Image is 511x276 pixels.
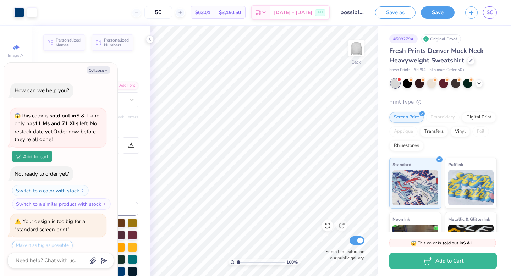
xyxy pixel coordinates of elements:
[15,112,100,143] span: This color is and only has left . No restock date yet. Order now before they're all gone!
[462,112,496,123] div: Digital Print
[274,9,312,16] span: [DATE] - [DATE]
[448,225,494,260] img: Metallic & Glitter Ink
[16,154,21,159] img: Add to cart
[448,215,490,223] span: Metallic & Glitter Ink
[195,9,210,16] span: $63.01
[392,215,410,223] span: Neon Ink
[487,9,493,17] span: SC
[448,170,494,205] img: Puff Ink
[219,9,241,16] span: $3,150.50
[414,67,426,73] span: # FP94
[448,161,463,168] span: Puff Ink
[8,53,24,58] span: Image AI
[87,66,110,74] button: Collapse
[420,126,448,137] div: Transfers
[50,112,89,119] strong: sold out in S & L
[104,38,129,48] span: Personalized Numbers
[15,218,85,233] div: Your design is too big for a “standard screen print”.
[392,225,438,260] img: Neon Ink
[450,126,470,137] div: Vinyl
[15,87,69,94] div: How can we help you?
[103,202,107,206] img: Switch to a similar product with stock
[389,46,484,65] span: Fresh Prints Denver Mock Neck Heavyweight Sweatshirt
[389,126,418,137] div: Applique
[392,161,411,168] span: Standard
[421,34,461,43] div: Original Proof
[442,240,474,246] strong: sold out in S & L
[389,34,418,43] div: # 508279A
[389,140,424,151] div: Rhinestones
[389,98,497,106] div: Print Type
[389,112,424,123] div: Screen Print
[429,67,465,73] span: Minimum Order: 50 +
[12,151,52,162] button: Add to cart
[12,198,111,210] button: Switch to a similar product with stock
[322,248,364,261] label: Submit to feature on our public gallery.
[411,240,475,246] span: This color is .
[411,240,417,247] span: 😱
[472,126,489,137] div: Foil
[15,112,21,119] span: 😱
[392,170,438,205] img: Standard
[389,67,410,73] span: Fresh Prints
[389,253,497,269] button: Add to Cart
[144,6,172,19] input: – –
[335,5,370,20] input: Untitled Design
[110,82,138,90] div: Add Font
[35,120,78,127] strong: 11 Ms and 71 XLs
[426,112,460,123] div: Embroidery
[483,6,497,19] a: SC
[81,188,85,193] img: Switch to a color with stock
[12,241,73,251] button: Make it as big as possible
[12,185,89,196] button: Switch to a color with stock
[375,6,416,19] button: Save as
[349,41,363,55] img: Back
[421,6,455,19] button: Save
[56,38,81,48] span: Personalized Names
[286,259,298,265] span: 100 %
[352,59,361,65] div: Back
[15,170,69,177] div: Not ready to order yet?
[317,10,324,15] span: FREE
